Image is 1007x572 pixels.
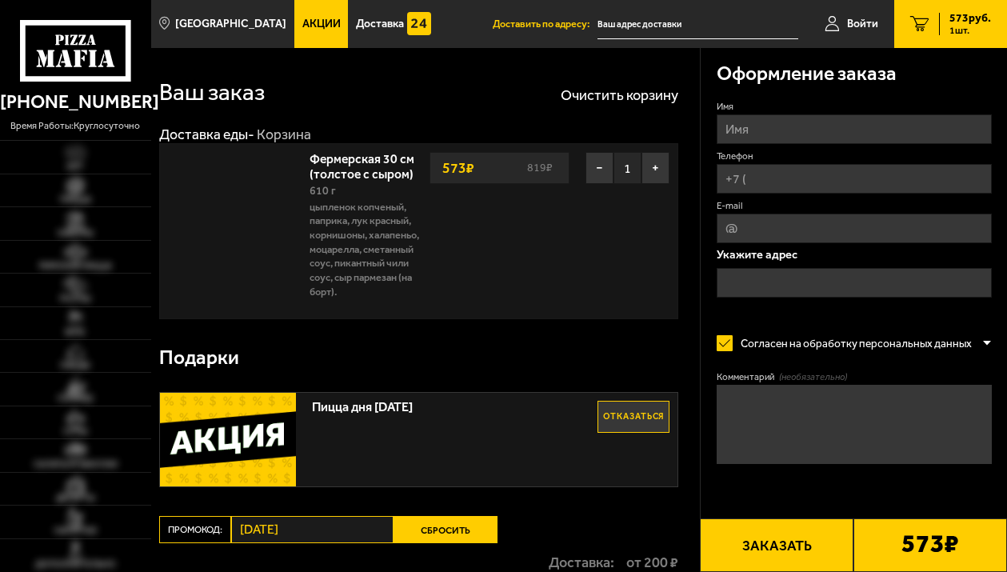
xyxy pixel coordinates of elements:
input: Ваш адрес доставки [597,10,799,39]
h1: Ваш заказ [159,80,265,104]
h3: Подарки [159,348,239,368]
button: Заказать [700,518,853,572]
label: Промокод: [159,516,231,543]
button: Очистить корзину [561,88,678,102]
span: Доставить по адресу: [493,19,597,30]
span: Войти [847,18,878,30]
span: 1 [613,152,641,184]
strong: 573 ₽ [438,153,478,183]
button: Отказаться [597,401,669,433]
span: Пицца дня [DATE] [312,393,598,414]
span: 1 шт. [949,26,991,35]
a: Доставка еды- [159,126,254,142]
input: @ [717,214,992,243]
strong: от 200 ₽ [626,555,678,570]
p: Укажите адрес [717,249,992,261]
button: + [641,152,669,184]
span: (необязательно) [779,370,847,384]
p: Доставка: [549,555,614,570]
span: 610 г [310,184,336,198]
span: [GEOGRAPHIC_DATA] [175,18,286,30]
button: − [585,152,613,184]
div: Корзина [257,125,311,143]
button: Сбросить [394,516,498,543]
label: Имя [717,100,992,114]
s: 819 ₽ [525,162,561,174]
input: +7 ( [717,164,992,194]
span: 573 руб. [949,13,991,24]
img: 15daf4d41897b9f0e9f617042186c801.svg [407,12,431,36]
label: E-mail [717,199,992,213]
label: Согласен на обработку персональных данных [717,328,982,359]
h3: Оформление заказа [717,64,897,84]
input: Имя [717,114,992,144]
span: Доставка [356,18,404,30]
b: 573 ₽ [901,531,959,558]
label: Комментарий [717,370,992,384]
span: Акции [302,18,341,30]
p: цыпленок копченый, паприка, лук красный, корнишоны, халапеньо, моцарелла, сметанный соус, пикантн... [310,200,430,299]
label: Телефон [717,150,992,163]
a: Фермерская 30 см (толстое с сыром) [310,146,430,182]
